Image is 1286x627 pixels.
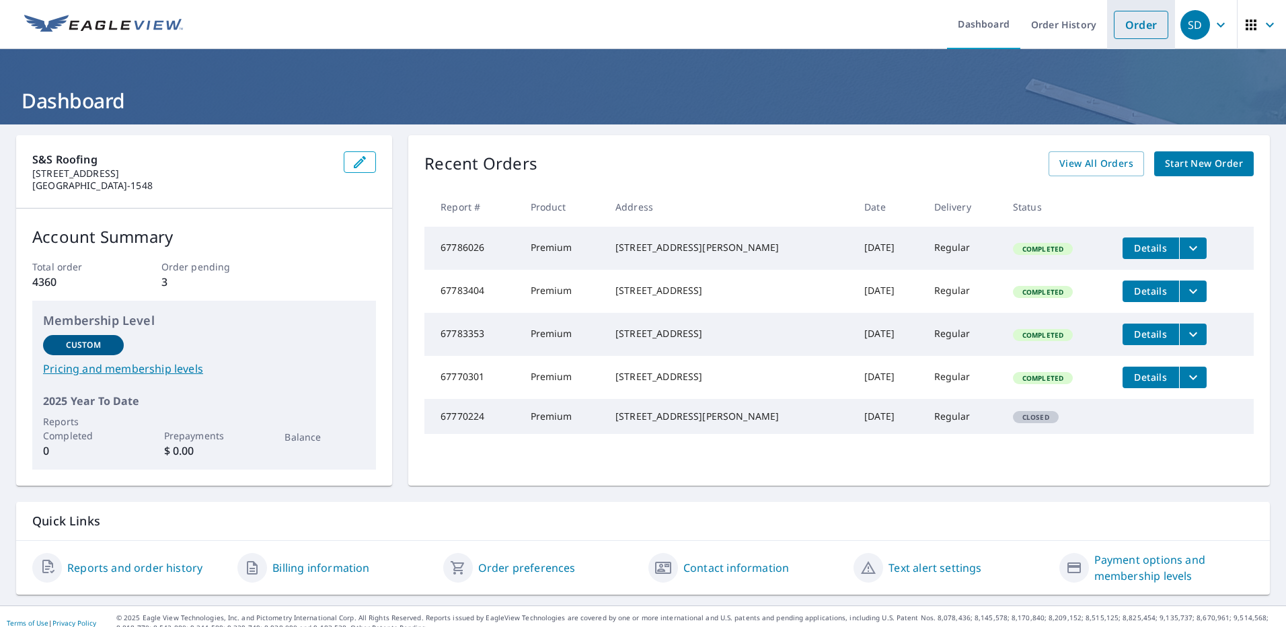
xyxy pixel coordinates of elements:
[1179,237,1207,259] button: filesDropdownBtn-67786026
[43,443,124,459] p: 0
[520,227,605,270] td: Premium
[1014,330,1071,340] span: Completed
[854,270,923,313] td: [DATE]
[520,270,605,313] td: Premium
[32,180,333,192] p: [GEOGRAPHIC_DATA]-1548
[615,284,843,297] div: [STREET_ADDRESS]
[520,313,605,356] td: Premium
[424,270,519,313] td: 67783404
[520,399,605,434] td: Premium
[615,241,843,254] div: [STREET_ADDRESS][PERSON_NAME]
[478,560,576,576] a: Order preferences
[43,393,365,409] p: 2025 Year To Date
[1165,155,1243,172] span: Start New Order
[1014,244,1071,254] span: Completed
[683,560,789,576] a: Contact information
[1123,237,1179,259] button: detailsBtn-67786026
[32,513,1254,529] p: Quick Links
[923,187,1002,227] th: Delivery
[164,429,245,443] p: Prepayments
[854,313,923,356] td: [DATE]
[67,560,202,576] a: Reports and order history
[1179,367,1207,388] button: filesDropdownBtn-67770301
[615,410,843,423] div: [STREET_ADDRESS][PERSON_NAME]
[1179,324,1207,345] button: filesDropdownBtn-67783353
[66,339,101,351] p: Custom
[923,313,1002,356] td: Regular
[43,311,365,330] p: Membership Level
[1154,151,1254,176] a: Start New Order
[1123,324,1179,345] button: detailsBtn-67783353
[615,370,843,383] div: [STREET_ADDRESS]
[43,361,365,377] a: Pricing and membership levels
[161,260,248,274] p: Order pending
[1114,11,1168,39] a: Order
[424,399,519,434] td: 67770224
[1059,155,1133,172] span: View All Orders
[605,187,854,227] th: Address
[923,356,1002,399] td: Regular
[164,443,245,459] p: $ 0.00
[1131,285,1171,297] span: Details
[615,327,843,340] div: [STREET_ADDRESS]
[888,560,981,576] a: Text alert settings
[854,356,923,399] td: [DATE]
[32,225,376,249] p: Account Summary
[854,399,923,434] td: [DATE]
[7,619,96,627] p: |
[32,168,333,180] p: [STREET_ADDRESS]
[520,187,605,227] th: Product
[272,560,369,576] a: Billing information
[1131,328,1171,340] span: Details
[1014,287,1071,297] span: Completed
[854,227,923,270] td: [DATE]
[923,227,1002,270] td: Regular
[16,87,1270,114] h1: Dashboard
[161,274,248,290] p: 3
[520,356,605,399] td: Premium
[43,414,124,443] p: Reports Completed
[1049,151,1144,176] a: View All Orders
[1131,371,1171,383] span: Details
[424,151,537,176] p: Recent Orders
[1002,187,1112,227] th: Status
[424,187,519,227] th: Report #
[1180,10,1210,40] div: SD
[424,227,519,270] td: 67786026
[923,270,1002,313] td: Regular
[1094,552,1254,584] a: Payment options and membership levels
[1014,373,1071,383] span: Completed
[1131,242,1171,254] span: Details
[854,187,923,227] th: Date
[1179,281,1207,302] button: filesDropdownBtn-67783404
[923,399,1002,434] td: Regular
[285,430,365,444] p: Balance
[424,356,519,399] td: 67770301
[24,15,183,35] img: EV Logo
[32,260,118,274] p: Total order
[1014,412,1057,422] span: Closed
[1123,281,1179,302] button: detailsBtn-67783404
[424,313,519,356] td: 67783353
[32,151,333,168] p: S&S Roofing
[32,274,118,290] p: 4360
[1123,367,1179,388] button: detailsBtn-67770301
